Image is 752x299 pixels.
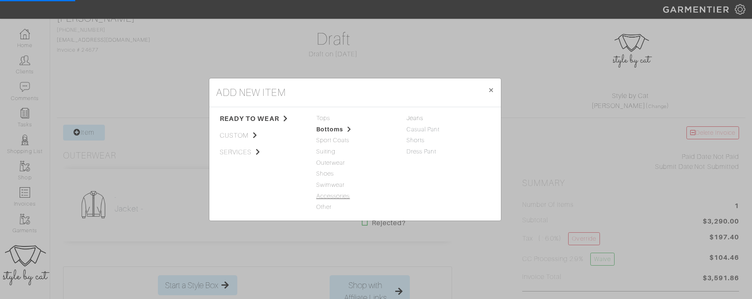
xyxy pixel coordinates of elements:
span: Bottoms [316,125,394,134]
span: services [220,147,304,157]
span: Accessories [316,192,394,201]
a: Jeans [406,115,423,121]
span: custom [220,131,304,141]
a: Dress Pant [406,148,437,155]
a: Casual Pant [406,126,440,133]
span: Other [316,203,394,212]
span: Suiting [316,147,394,156]
span: Tops [316,114,394,123]
span: Shoes [316,169,394,178]
h4: add new item [216,85,286,100]
span: Sport Coats [316,136,394,145]
a: Shorts [406,137,424,143]
span: × [488,84,494,95]
span: Swimwear [316,181,394,190]
span: ready to wear [220,114,304,124]
span: Outerwear [316,158,394,168]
